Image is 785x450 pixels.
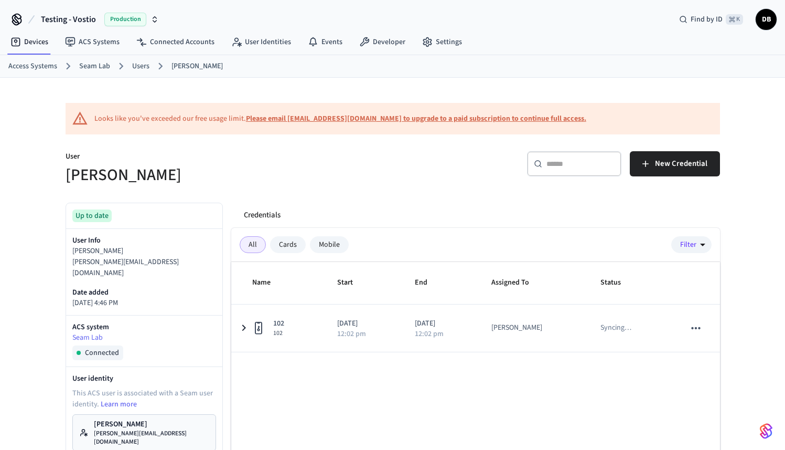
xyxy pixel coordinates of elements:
button: New Credential [630,151,720,176]
span: Production [104,13,146,26]
div: Mobile [310,236,349,253]
img: SeamLogoGradient.69752ec5.svg [760,423,772,439]
p: Syncing … [600,322,631,333]
span: Find by ID [691,14,723,25]
table: sticky table [231,262,720,352]
h5: [PERSON_NAME] [66,164,386,186]
p: 12:02 pm [415,330,444,338]
p: 12:02 pm [337,330,366,338]
a: Events [299,33,351,51]
a: Connected Accounts [128,33,223,51]
span: Name [252,275,284,291]
p: User [66,151,386,164]
p: [PERSON_NAME][EMAIL_ADDRESS][DOMAIN_NAME] [94,430,209,446]
span: Status [600,275,635,291]
a: Seam Lab [72,332,216,343]
a: ACS Systems [57,33,128,51]
button: Filter [671,236,712,253]
p: [DATE] [415,318,467,329]
p: User identity [72,373,216,384]
span: Testing - Vostio [41,13,96,26]
a: Please email [EMAIL_ADDRESS][DOMAIN_NAME] to upgrade to a paid subscription to continue full access. [246,113,586,124]
p: [PERSON_NAME][EMAIL_ADDRESS][DOMAIN_NAME] [72,257,216,279]
a: Seam Lab [79,61,110,72]
span: 102 [273,318,284,329]
a: Settings [414,33,470,51]
span: Start [337,275,367,291]
span: Assigned To [491,275,543,291]
p: [DATE] [337,318,390,329]
div: Looks like you've exceeded our free usage limit. [94,113,586,124]
div: [PERSON_NAME] [491,322,542,333]
div: All [240,236,266,253]
p: [PERSON_NAME] [72,246,216,257]
a: Devices [2,33,57,51]
p: [DATE] 4:46 PM [72,298,216,309]
a: Users [132,61,149,72]
span: Connected [85,348,119,358]
span: New Credential [655,157,707,171]
a: Developer [351,33,414,51]
p: User Info [72,235,216,246]
p: This ACS user is associated with a Seam user identity. [72,388,216,410]
a: User Identities [223,33,299,51]
button: DB [756,9,777,30]
a: Access Systems [8,61,57,72]
p: ACS system [72,322,216,332]
span: ⌘ K [726,14,743,25]
button: Credentials [235,203,289,228]
div: Cards [270,236,306,253]
span: 102 [273,329,284,338]
a: [PERSON_NAME] [171,61,223,72]
p: Date added [72,287,216,298]
p: [PERSON_NAME] [94,419,209,430]
div: Find by ID⌘ K [671,10,751,29]
div: Up to date [72,210,112,222]
span: End [415,275,441,291]
span: DB [757,10,776,29]
a: Learn more [101,399,137,410]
